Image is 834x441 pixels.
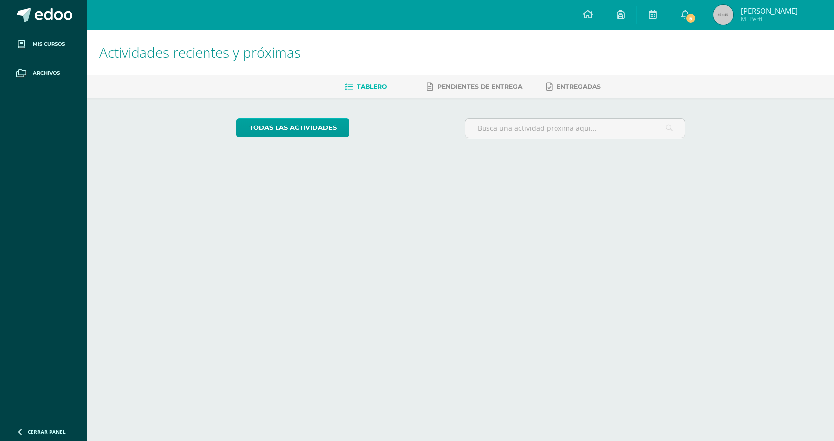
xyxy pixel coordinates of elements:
[99,43,301,62] span: Actividades recientes y próximas
[28,428,66,435] span: Cerrar panel
[546,79,601,95] a: Entregadas
[465,119,685,138] input: Busca una actividad próxima aquí...
[741,15,798,23] span: Mi Perfil
[713,5,733,25] img: 45x45
[427,79,522,95] a: Pendientes de entrega
[357,83,387,90] span: Tablero
[556,83,601,90] span: Entregadas
[8,30,79,59] a: Mis cursos
[33,69,60,77] span: Archivos
[741,6,798,16] span: [PERSON_NAME]
[345,79,387,95] a: Tablero
[685,13,696,24] span: 5
[8,59,79,88] a: Archivos
[437,83,522,90] span: Pendientes de entrega
[236,118,349,137] a: todas las Actividades
[33,40,65,48] span: Mis cursos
